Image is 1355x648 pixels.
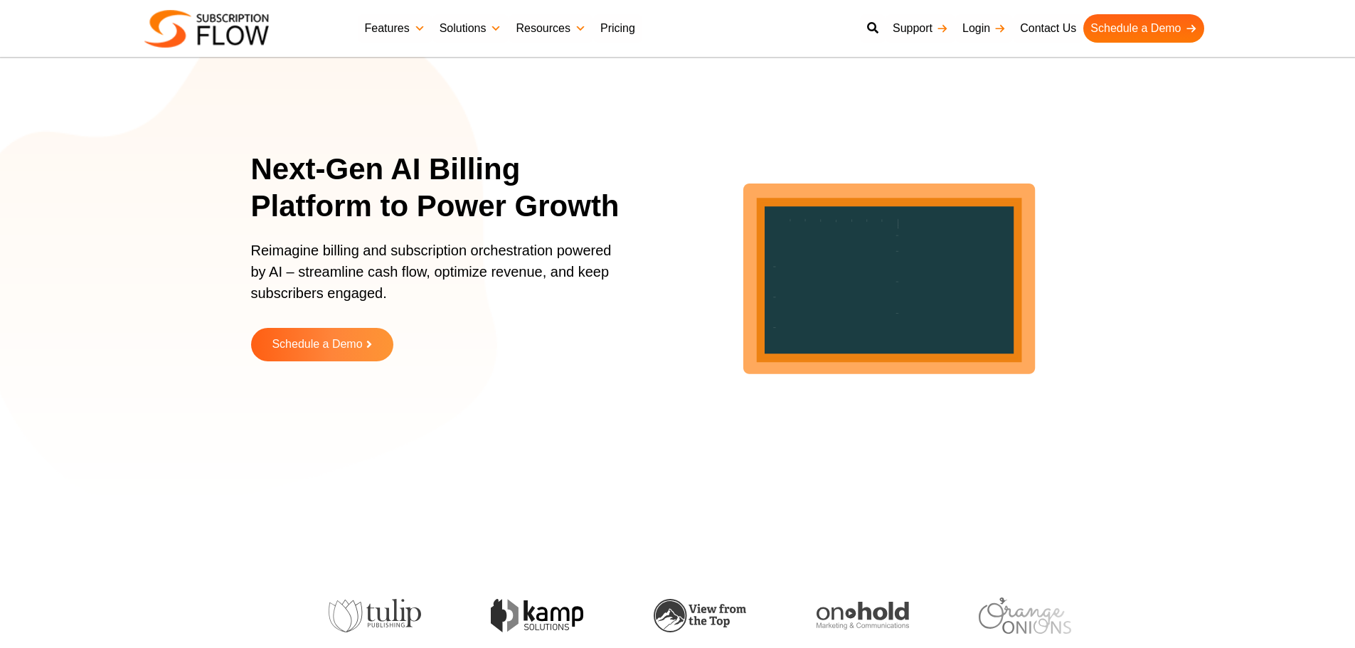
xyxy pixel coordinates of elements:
[272,339,362,351] span: Schedule a Demo
[593,14,642,43] a: Pricing
[358,14,432,43] a: Features
[251,240,621,318] p: Reimagine billing and subscription orchestration powered by AI – streamline cash flow, optimize r...
[979,597,1071,634] img: orange-onions
[144,10,269,48] img: Subscriptionflow
[251,328,393,361] a: Schedule a Demo
[886,14,955,43] a: Support
[329,599,421,633] img: tulip-publishing
[955,14,1013,43] a: Login
[1013,14,1083,43] a: Contact Us
[509,14,593,43] a: Resources
[654,599,746,632] img: view-from-the-top
[491,599,583,632] img: kamp-solution
[817,602,909,630] img: onhold-marketing
[432,14,509,43] a: Solutions
[251,151,639,225] h1: Next-Gen AI Billing Platform to Power Growth
[1083,14,1203,43] a: Schedule a Demo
